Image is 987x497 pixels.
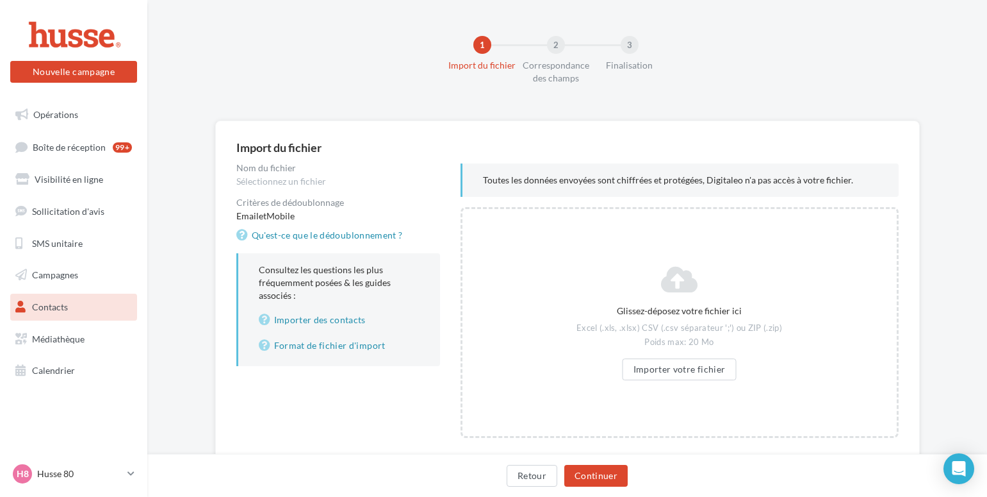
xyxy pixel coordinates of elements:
a: SMS unitaire [8,230,140,257]
span: Sollicitation d'avis [32,206,104,217]
div: Correspondance des champs [515,59,597,85]
span: Médiathèque [32,333,85,344]
div: Sélectionnez un fichier [236,175,440,188]
span: Boîte de réception [33,141,106,152]
span: SMS unitaire [32,237,83,248]
a: Visibilité en ligne [8,166,140,193]
div: 1 [473,36,491,54]
div: Open Intercom Messenger [943,453,974,484]
div: 2 [547,36,565,54]
a: Boîte de réception99+ [8,133,140,161]
button: Nouvelle campagne [10,61,137,83]
span: Campagnes [32,269,78,280]
button: Retour [507,465,557,487]
button: Importer votre fichier [623,358,737,380]
span: Visibilité en ligne [35,174,103,185]
span: Mobile [266,210,295,221]
span: H8 [17,468,29,480]
div: Finalisation [589,59,671,72]
span: Calendrier [32,365,75,376]
a: Contacts [8,294,140,321]
span: et [259,210,266,221]
button: Continuer [564,465,628,487]
span: Email [236,210,259,221]
div: Poids max: 20 Mo [571,337,788,348]
span: Opérations [33,109,78,120]
div: Import du fichier [236,142,899,153]
a: H8 Husse 80 [10,462,137,486]
a: Importer des contacts [259,312,420,328]
a: Campagnes [8,262,140,289]
a: Sollicitation d'avis [8,198,140,225]
p: Toutes les données envoyées sont chiffrées et protégées, Digitaleo n'a pas accès à votre fichier. [483,174,878,187]
div: Glissez-déposez votre fichier ici [571,305,788,317]
a: Format de fichier d'import [259,338,420,353]
div: Nom du fichier [236,164,440,173]
div: Excel (.xls, .xlsx) CSV (.csv séparateur ';') ou ZIP (.zip) [571,323,788,334]
p: Consultez les questions les plus fréquemment posées & les guides associés : [259,264,420,353]
a: Qu'est-ce que le dédoublonnement ? [236,228,408,243]
div: 99+ [113,142,132,153]
a: Calendrier [8,357,140,384]
span: Contacts [32,301,68,312]
a: Opérations [8,101,140,128]
p: Husse 80 [37,468,122,480]
div: 3 [621,36,639,54]
div: Critères de dédoublonnage [236,198,440,207]
div: Import du fichier [441,59,523,72]
a: Médiathèque [8,326,140,353]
